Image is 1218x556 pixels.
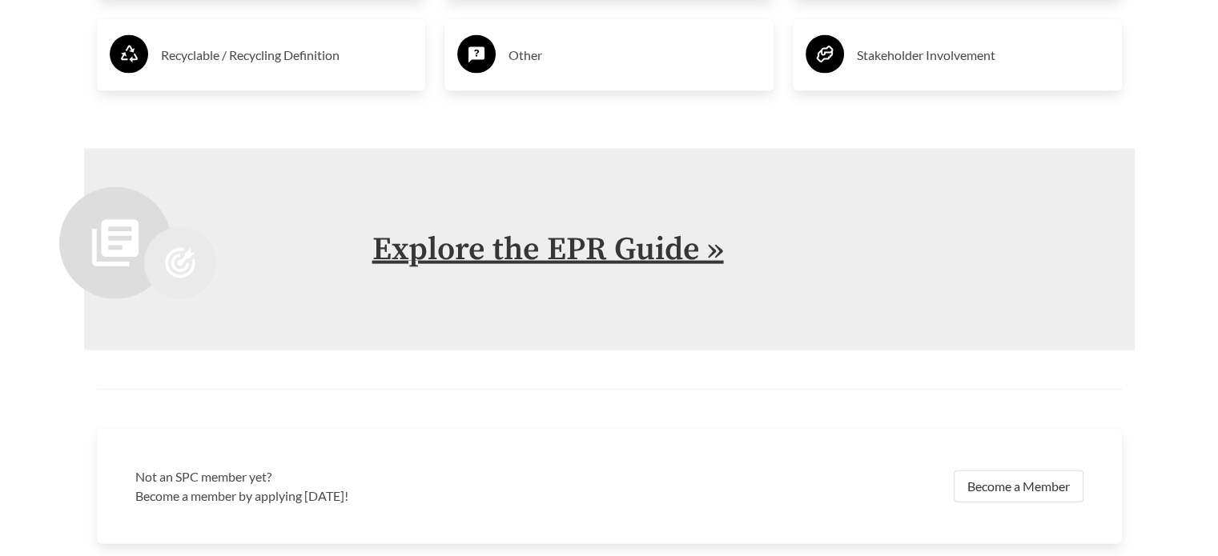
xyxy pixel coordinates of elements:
h3: Other [509,42,761,68]
a: Become a Member [954,470,1083,502]
h3: Stakeholder Involvement [857,42,1109,68]
h3: Recyclable / Recycling Definition [161,42,413,68]
h3: Not an SPC member yet? [135,467,600,486]
a: Explore the EPR Guide » [372,230,724,270]
p: Become a member by applying [DATE]! [135,486,600,506]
